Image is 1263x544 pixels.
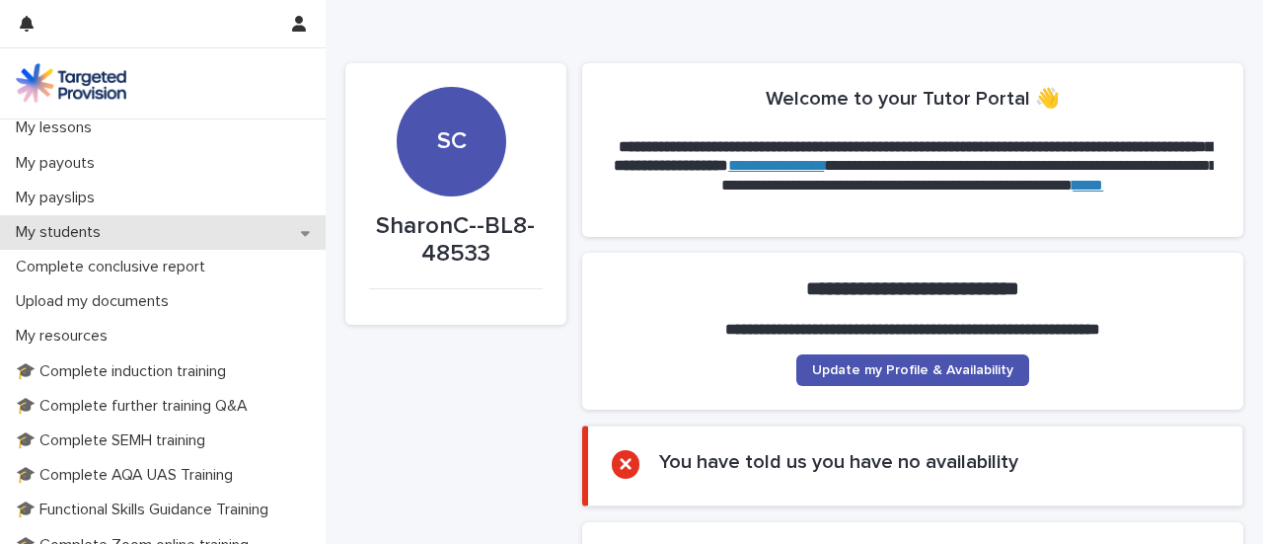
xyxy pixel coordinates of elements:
span: Update my Profile & Availability [812,363,1013,377]
p: My payslips [8,189,111,207]
p: Upload my documents [8,292,185,311]
p: 🎓 Complete SEMH training [8,431,221,450]
div: SC [397,18,506,155]
h2: You have told us you have no availability [659,450,1018,474]
a: Update my Profile & Availability [796,354,1029,386]
p: My resources [8,327,123,346]
img: M5nRWzHhSzIhMunXDL62 [16,63,126,103]
p: My students [8,223,116,242]
p: SharonC--BL8-48533 [369,212,543,270]
h2: Welcome to your Tutor Portal 👋 [766,87,1060,111]
p: My payouts [8,154,111,173]
p: 🎓 Complete AQA UAS Training [8,466,249,485]
p: Complete conclusive report [8,258,221,276]
p: 🎓 Complete further training Q&A [8,397,263,416]
p: My lessons [8,118,108,137]
p: 🎓 Functional Skills Guidance Training [8,501,284,519]
p: 🎓 Complete induction training [8,362,242,381]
